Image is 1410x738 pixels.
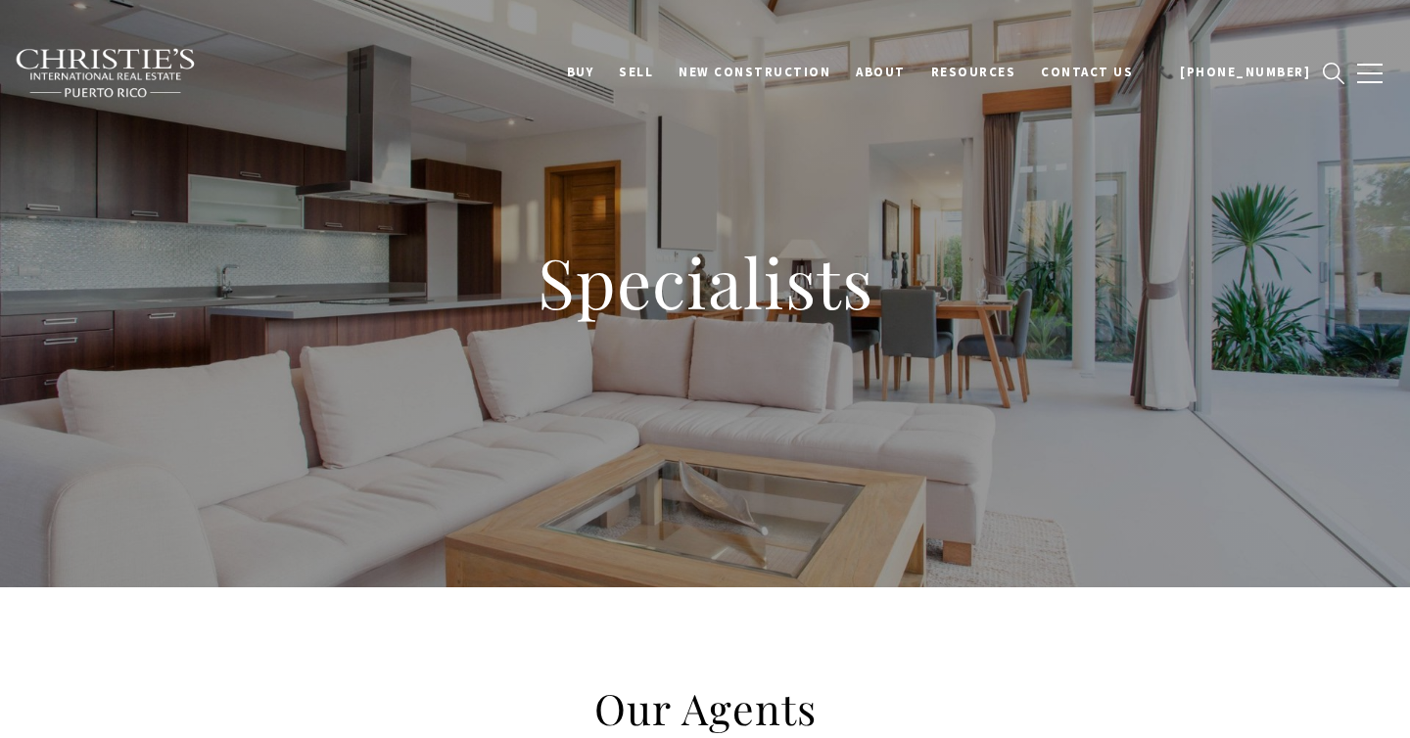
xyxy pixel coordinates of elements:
span: 📞 [PHONE_NUMBER] [1158,64,1310,80]
img: Christie's International Real Estate black text logo [15,48,197,99]
a: About [843,54,918,91]
span: Contact Us [1041,64,1133,80]
span: New Construction [679,64,830,80]
a: Resources [918,54,1029,91]
a: SELL [606,54,666,91]
a: BUY [554,54,607,91]
h2: Our Agents [284,681,1126,736]
a: 📞 [PHONE_NUMBER] [1146,54,1323,91]
h1: Specialists [313,239,1097,325]
a: New Construction [666,54,843,91]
